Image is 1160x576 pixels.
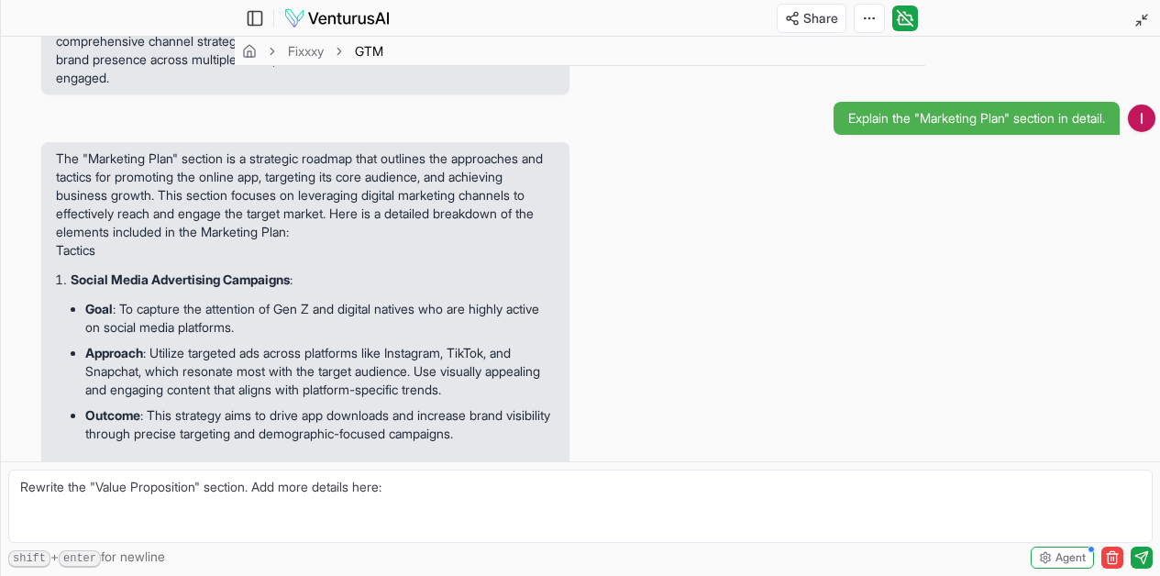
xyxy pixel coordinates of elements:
[242,42,383,61] nav: breadcrumb
[283,7,391,29] img: logo
[1128,105,1155,132] img: ACg8ocLcTlt7AJogminYoGvKbwqjFcN1CL-1dgZtv9r4BNzlWCvEcA=s96-c
[85,403,555,447] li: : This strategy aims to drive app downloads and increase brand visibility through precise targeti...
[777,4,846,33] button: Share
[56,150,555,241] p: The "Marketing Plan" section is a strategic roadmap that outlines the approaches and tactics for ...
[85,301,113,316] strong: Goal
[85,296,555,340] li: : To capture the attention of Gen Z and digital natives who are highly active on social media pla...
[8,548,165,568] span: + for newline
[71,271,555,289] p: :
[848,109,1105,127] span: Explain the "Marketing Plan" section in detail.
[355,43,383,59] span: GTM
[56,241,555,260] h3: Tactics
[85,340,555,403] li: : Utilize targeted ads across platforms like Instagram, TikTok, and Snapchat, which resonate most...
[288,42,324,61] a: Fixxxy
[8,550,50,568] kbd: shift
[8,470,1153,543] textarea: Rewrite the "Value Proposition" section. Add more details here:
[1031,547,1094,569] button: Agent
[59,550,101,568] kbd: enter
[71,271,290,287] strong: Social Media Advertising Campaigns
[1055,550,1086,565] span: Agent
[803,9,838,28] span: Share
[355,42,383,61] span: GTM
[85,407,140,423] strong: Outcome
[85,345,143,360] strong: Approach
